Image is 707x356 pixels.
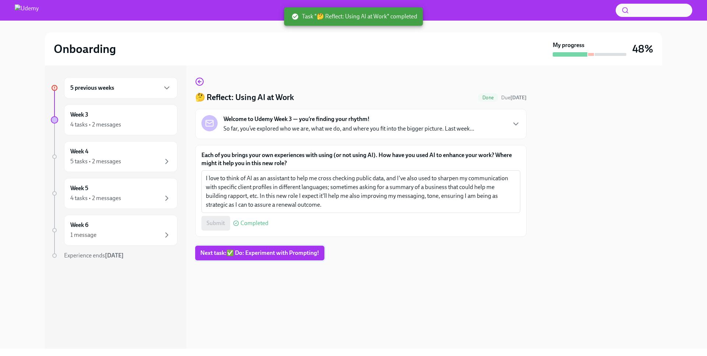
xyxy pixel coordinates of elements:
strong: My progress [553,41,584,49]
div: 4 tasks • 2 messages [70,194,121,202]
img: Udemy [15,4,39,16]
strong: [DATE] [105,252,124,259]
span: Next task : ✅ Do: Experiment with Prompting! [200,249,319,257]
a: Week 61 message [51,215,177,246]
a: Week 54 tasks • 2 messages [51,178,177,209]
h6: 5 previous weeks [70,84,114,92]
button: Next task:✅ Do: Experiment with Prompting! [195,246,324,260]
label: Each of you brings your own experiences with using (or not using AI). How have you used AI to enh... [201,151,520,167]
span: Task "🤔 Reflect: Using AI at Work" completed [292,13,417,21]
div: 4 tasks • 2 messages [70,121,121,129]
span: August 30th, 2025 13:00 [501,94,527,101]
textarea: I love to think of AI as an assistant to help me cross checking public data, and I've also used t... [206,174,516,209]
h6: Week 4 [70,147,88,156]
span: Done [478,95,498,100]
h2: Onboarding [54,42,116,56]
span: Experience ends [64,252,124,259]
div: 5 tasks • 2 messages [70,157,121,165]
strong: [DATE] [510,95,527,101]
h3: 48% [632,42,653,56]
h6: Week 5 [70,184,88,192]
div: 5 previous weeks [64,77,177,99]
h4: 🤔 Reflect: Using AI at Work [195,92,294,103]
a: Week 34 tasks • 2 messages [51,104,177,135]
div: 1 message [70,231,96,239]
span: Completed [240,220,268,226]
a: Week 45 tasks • 2 messages [51,141,177,172]
h6: Week 3 [70,111,88,119]
p: So far, you’ve explored who we are, what we do, and where you fit into the bigger picture. Last w... [224,125,474,133]
h6: Week 6 [70,221,88,229]
span: Due [501,95,527,101]
strong: Welcome to Udemy Week 3 — you’re finding your rhythm! [224,115,370,123]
